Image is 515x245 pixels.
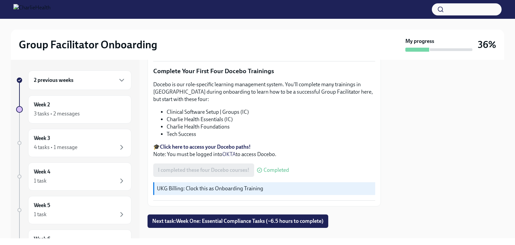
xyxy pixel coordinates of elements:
h6: Week 5 [34,202,50,209]
a: OKTA [222,151,236,157]
a: Week 51 task [16,196,131,224]
h6: 2 previous weeks [34,77,73,84]
span: Completed [264,167,289,173]
div: 2 previous weeks [28,70,131,90]
p: Complete Your First Four Docebo Trainings [153,67,375,76]
a: Week 23 tasks • 2 messages [16,95,131,124]
a: Click here to access your Docebo paths! [160,144,251,150]
li: Charlie Health Essentials (IC) [167,116,375,123]
p: UKG Billing: Clock this as Onboarding Training [157,185,373,192]
div: 4 tasks • 1 message [34,144,77,151]
button: Next task:Week One: Essential Compliance Tasks (~6.5 hours to complete) [148,214,328,228]
h6: Week 3 [34,135,50,142]
p: Docebo is our role-specific learning management system. You'll complete many trainings in [GEOGRA... [153,81,375,103]
div: 1 task [34,177,47,185]
p: 🎓 Note: You must be logged into to access Docebo. [153,143,375,158]
li: Charlie Health Foundations [167,123,375,131]
img: CharlieHealth [13,4,51,15]
h6: Week 2 [34,101,50,108]
a: Week 41 task [16,162,131,191]
li: Clinical Software Setup | Groups (IC) [167,108,375,116]
span: Next task : Week One: Essential Compliance Tasks (~6.5 hours to complete) [152,218,324,225]
li: Tech Success [167,131,375,138]
h6: Week 4 [34,168,50,176]
div: 1 task [34,211,47,218]
div: 3 tasks • 2 messages [34,110,80,117]
h3: 36% [478,39,496,51]
h2: Group Facilitator Onboarding [19,38,157,51]
h6: Week 6 [34,235,50,243]
a: Week 34 tasks • 1 message [16,129,131,157]
strong: My progress [405,38,434,45]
